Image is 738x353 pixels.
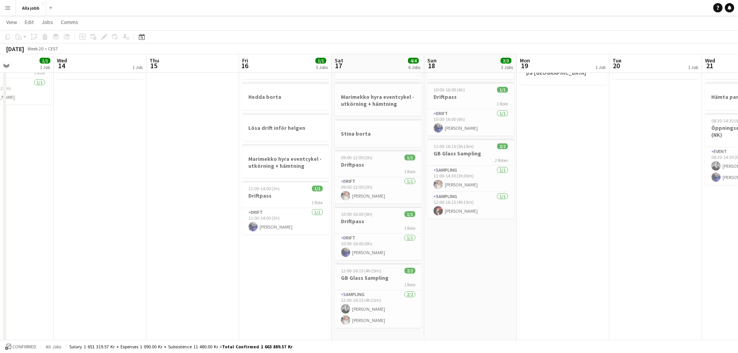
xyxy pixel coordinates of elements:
span: Jobs [41,19,53,26]
a: Edit [22,17,37,27]
div: [DATE] [6,45,24,53]
a: Comms [58,17,81,27]
span: All jobs [44,344,63,350]
span: Comms [61,19,78,26]
span: Total Confirmed 1 663 889.57 kr [222,344,292,350]
span: View [6,19,17,26]
a: Jobs [38,17,56,27]
div: CEST [48,46,58,52]
button: Alla jobb [16,0,46,15]
a: View [3,17,20,27]
span: Confirmed [12,344,36,350]
button: Confirmed [4,343,38,351]
div: Salary 1 651 319.57 kr + Expenses 1 090.00 kr + Subsistence 11 480.00 kr = [69,344,292,350]
span: Edit [25,19,34,26]
span: Week 20 [26,46,45,52]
